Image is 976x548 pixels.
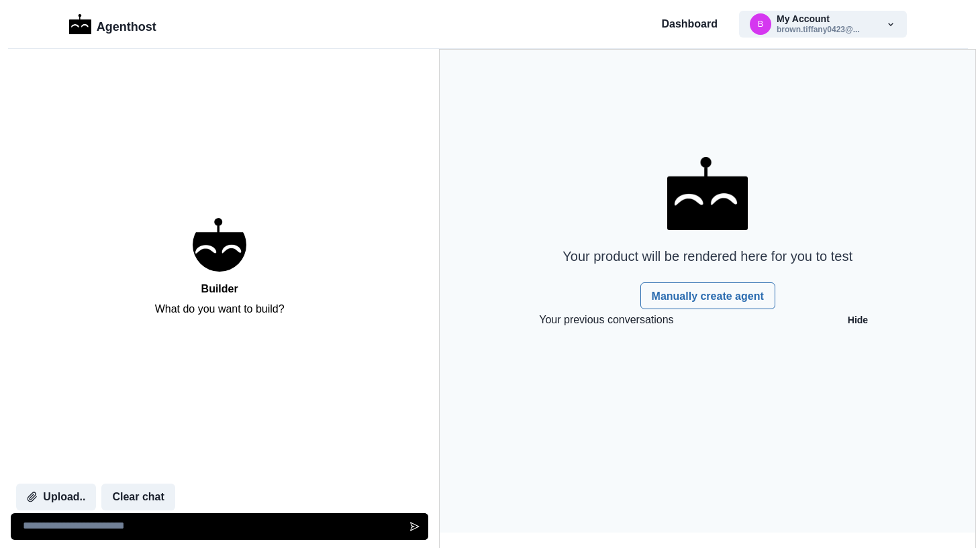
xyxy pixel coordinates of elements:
h2: Builder [201,282,238,295]
p: Your product will be rendered here for you to test [563,246,852,266]
img: AgentHost Logo [667,157,748,231]
button: brown.tiffany0423@gmail.comMy Accountbrown.tiffany0423@... [739,11,907,38]
button: Clear chat [101,484,175,510]
a: Manually create agent [640,282,775,309]
p: Your previous conversations [539,312,673,328]
button: Upload.. [16,484,96,510]
button: Send message [401,513,428,540]
a: LogoAgenthost [69,13,156,36]
img: Builder logo [193,218,246,272]
p: Agenthost [97,13,156,36]
button: Hide [840,309,876,331]
img: Logo [69,14,91,34]
a: Dashboard [661,16,718,32]
p: What do you want to build? [155,301,285,317]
